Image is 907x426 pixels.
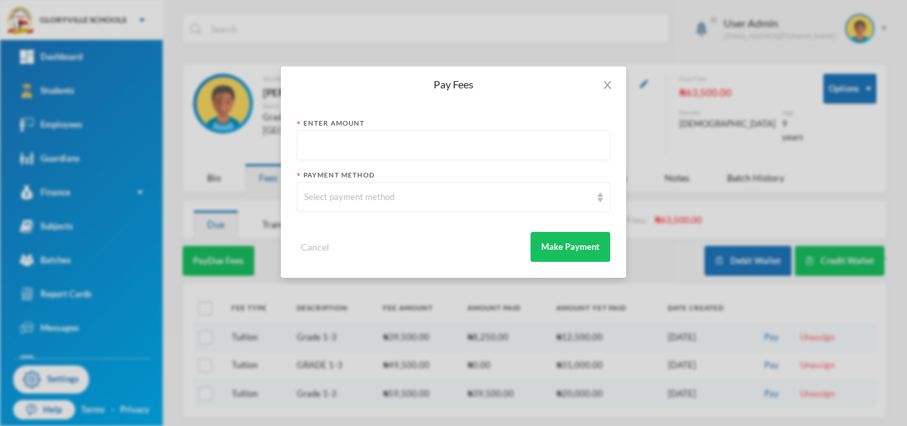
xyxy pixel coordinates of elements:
[304,191,591,204] div: Select payment method
[297,170,610,180] div: Payment Method
[602,80,613,90] i: icon: close
[297,118,610,128] div: Enter Amount
[531,232,610,262] button: Make Payment
[297,77,610,92] div: Pay Fees
[589,66,626,104] button: Close
[297,239,333,255] button: Cancel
